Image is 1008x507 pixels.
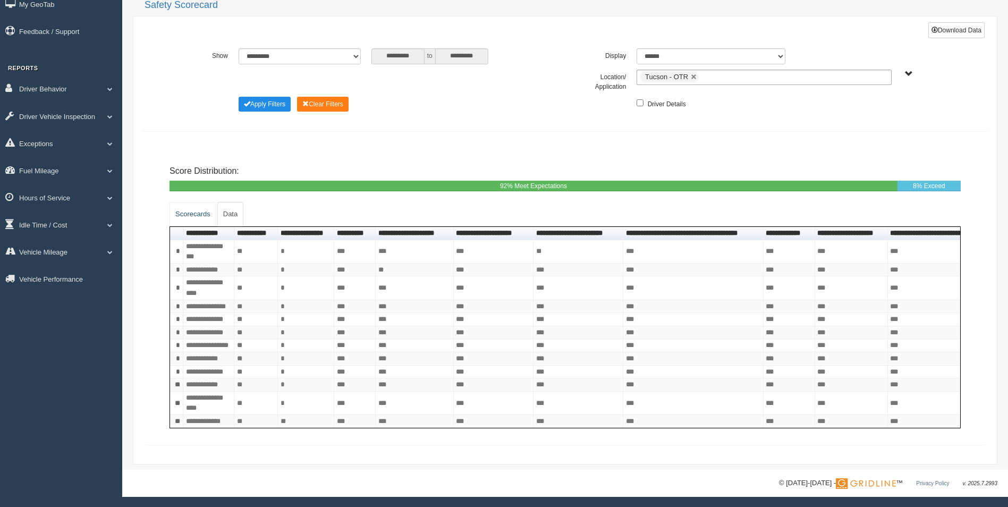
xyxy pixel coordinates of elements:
[565,70,632,91] label: Location/ Application
[183,227,234,240] th: Sort column
[815,227,888,240] th: Sort column
[297,97,349,112] button: Change Filter Options
[764,227,815,240] th: Sort column
[167,48,233,61] label: Show
[916,480,949,486] a: Privacy Policy
[425,48,435,64] span: to
[836,478,896,489] img: Gridline
[533,227,623,240] th: Sort column
[239,97,291,112] button: Change Filter Options
[454,227,534,240] th: Sort column
[911,182,947,200] span: 8% Exceed Expectations
[334,227,376,240] th: Sort column
[928,22,985,38] button: Download Data
[376,227,454,240] th: Sort column
[278,227,334,240] th: Sort column
[500,182,567,190] span: 92% Meet Expectations
[170,166,961,176] h4: Score Distribution:
[234,227,278,240] th: Sort column
[648,97,686,109] label: Driver Details
[645,73,688,81] span: Tucson - OTR
[779,478,997,489] div: © [DATE]-[DATE] - ™
[623,227,764,240] th: Sort column
[565,48,631,61] label: Display
[963,480,997,486] span: v. 2025.7.2993
[217,202,243,226] a: Data
[170,202,216,226] a: Scorecards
